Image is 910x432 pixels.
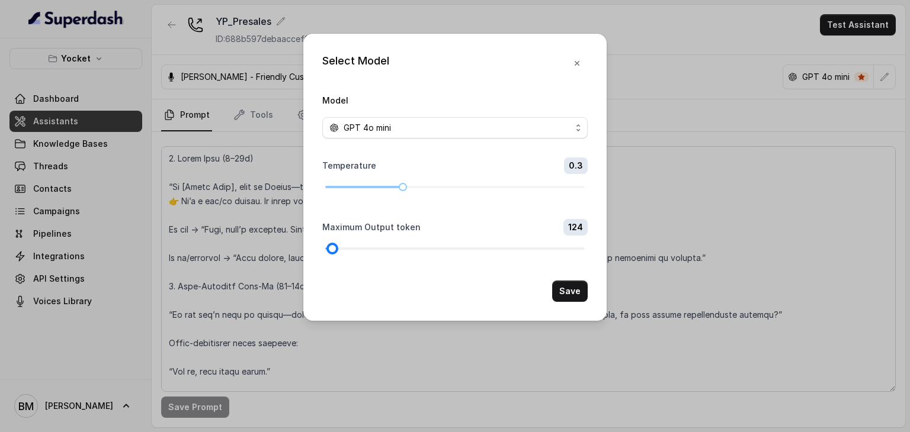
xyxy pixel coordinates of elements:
span: 124 [563,219,588,236]
label: Model [322,95,348,105]
button: openai logoGPT 4o mini [322,117,588,138]
label: Maximum Output token [322,221,421,233]
div: Select Model [322,53,389,74]
label: Temperature [322,160,376,172]
span: 0.3 [564,157,588,174]
button: Save [552,281,588,302]
svg: openai logo [329,123,339,133]
span: GPT 4o mini [344,121,391,135]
